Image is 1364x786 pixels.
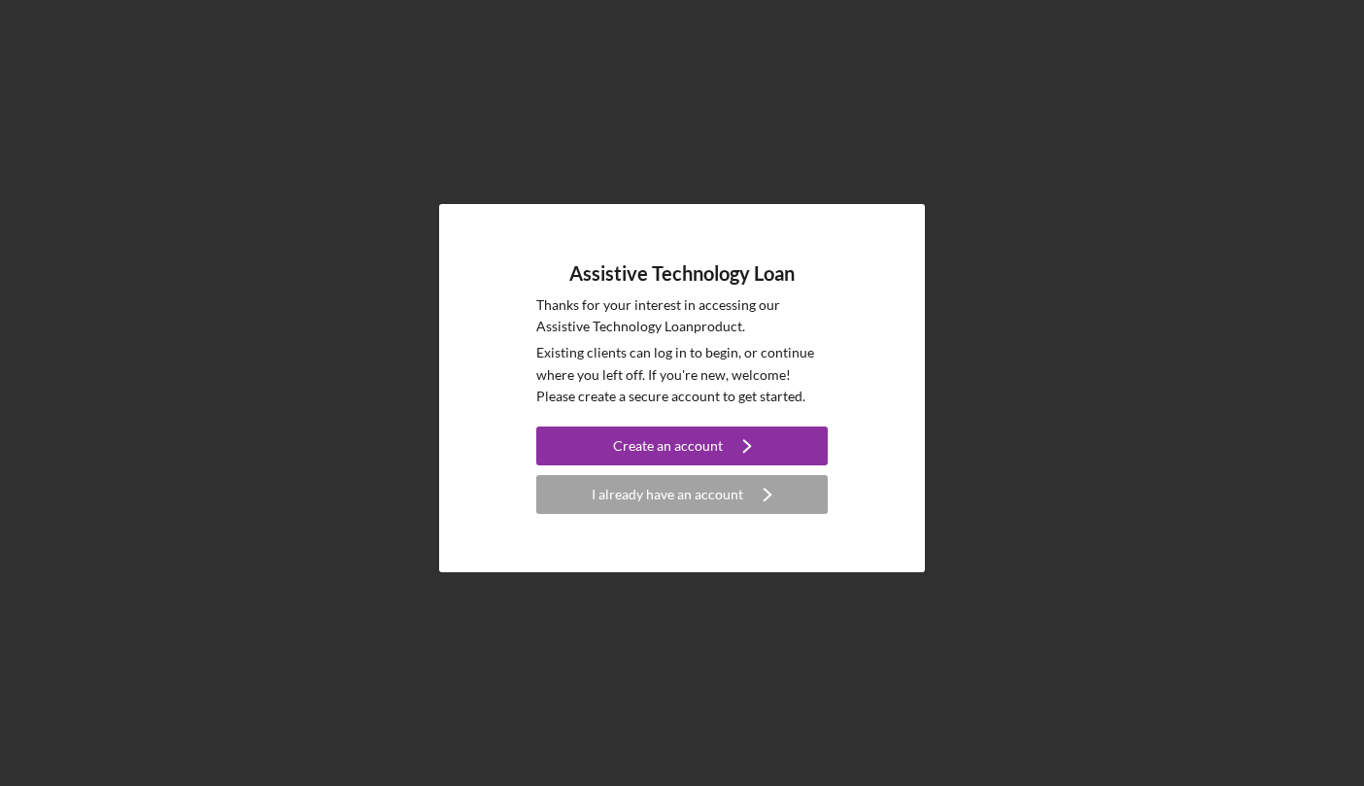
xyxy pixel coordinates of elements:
[536,475,828,514] button: I already have an account
[569,262,795,285] h4: Assistive Technology Loan
[592,475,743,514] div: I already have an account
[536,342,828,407] p: Existing clients can log in to begin, or continue where you left off. If you're new, welcome! Ple...
[536,427,828,465] button: Create an account
[536,427,828,470] a: Create an account
[613,427,723,465] div: Create an account
[536,294,828,338] p: Thanks for your interest in accessing our Assistive Technology Loan product.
